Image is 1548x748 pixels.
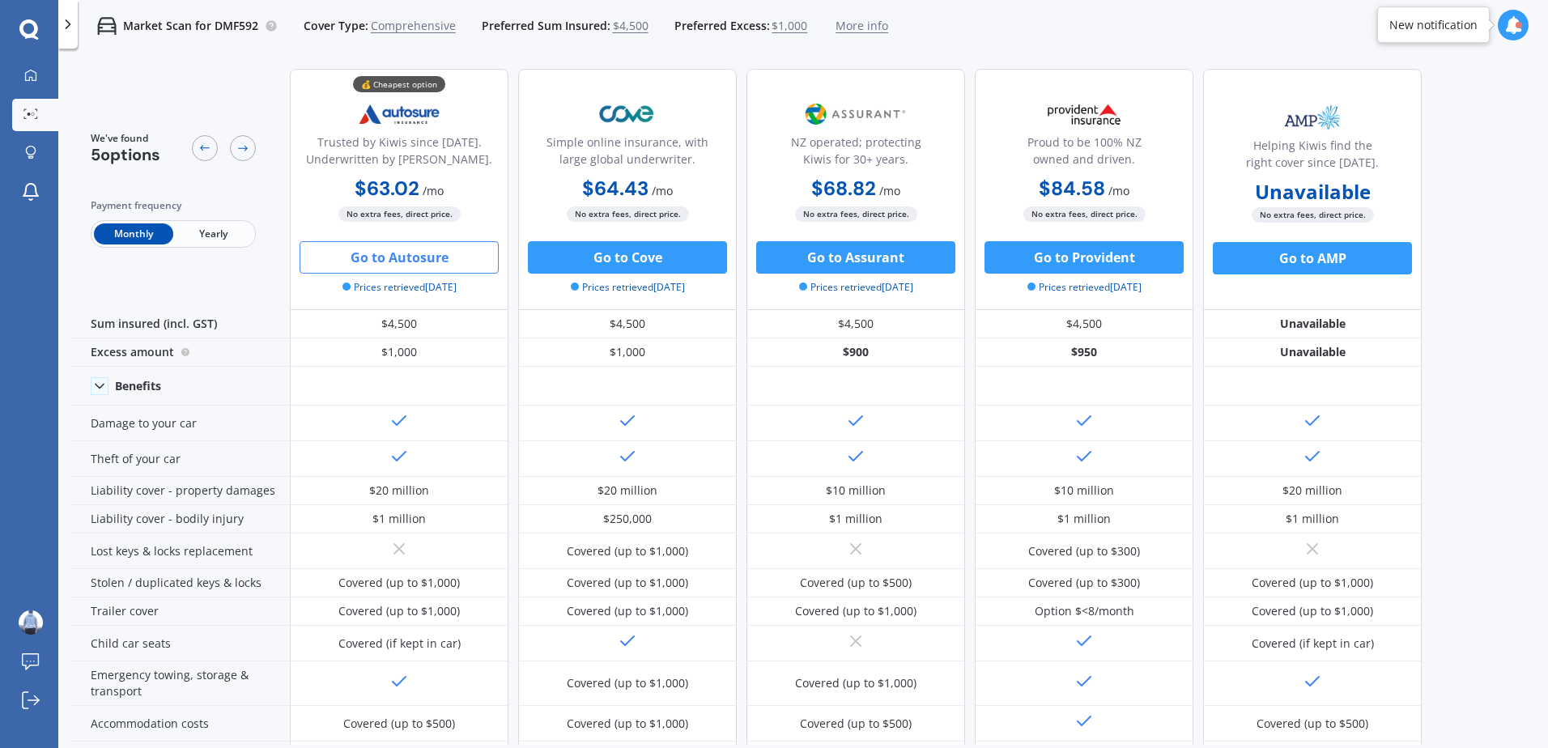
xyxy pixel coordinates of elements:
div: Helping Kiwis find the right cover since [DATE]. [1217,137,1408,177]
button: Go to Cove [528,241,727,274]
span: Prices retrieved [DATE] [342,280,457,295]
div: Emergency towing, storage & transport [71,661,290,706]
div: Covered (up to $1,000) [1252,575,1373,591]
div: Option $<8/month [1035,603,1134,619]
div: Covered (up to $500) [800,716,912,732]
div: Covered (if kept in car) [338,635,461,652]
div: $950 [975,338,1193,367]
div: 💰 Cheapest option [353,76,445,92]
img: Provident.png [1031,94,1138,134]
div: Covered (up to $1,000) [567,716,688,732]
div: Covered (up to $300) [1028,575,1140,591]
div: Covered (up to $500) [800,575,912,591]
span: No extra fees, direct price. [338,206,461,222]
span: / mo [423,183,444,198]
div: Covered (up to $500) [1257,716,1368,732]
div: Covered (up to $1,000) [338,603,460,619]
div: $1 million [1057,511,1111,527]
p: Market Scan for DMF592 [123,18,258,34]
span: Prices retrieved [DATE] [1027,280,1142,295]
span: $4,500 [613,18,649,34]
div: Sum insured (incl. GST) [71,310,290,338]
b: $68.82 [811,176,876,201]
button: Go to Provident [985,241,1184,274]
span: Preferred Sum Insured: [482,18,610,34]
div: Covered (up to $1,000) [1252,603,1373,619]
span: Monthly [94,223,173,244]
div: Covered (up to $1,000) [795,603,916,619]
span: No extra fees, direct price. [795,206,917,222]
div: $250,000 [603,511,652,527]
div: Covered (up to $300) [1028,543,1140,559]
span: We've found [91,131,160,146]
div: New notification [1389,17,1478,33]
span: No extra fees, direct price. [567,206,689,222]
span: 5 options [91,144,160,165]
span: / mo [879,183,900,198]
div: Proud to be 100% NZ owned and driven. [989,134,1180,174]
button: Go to Autosure [300,241,499,274]
div: $1 million [1286,511,1339,527]
div: Child car seats [71,626,290,661]
div: Covered (up to $500) [343,716,455,732]
div: $20 million [598,482,657,499]
div: $900 [746,338,965,367]
b: $63.02 [355,176,419,201]
img: AMP.webp [1259,97,1366,138]
div: Covered (up to $1,000) [567,543,688,559]
img: Cove.webp [574,94,681,134]
div: Covered (up to $1,000) [567,603,688,619]
div: Unavailable [1203,310,1422,338]
div: Covered (if kept in car) [1252,635,1374,652]
div: $4,500 [975,310,1193,338]
div: Unavailable [1203,338,1422,367]
button: Go to AMP [1213,242,1412,274]
img: Assurant.png [802,94,909,134]
div: $20 million [369,482,429,499]
span: Cover Type: [304,18,368,34]
div: Covered (up to $1,000) [567,675,688,691]
img: Autosure.webp [346,94,453,134]
div: $20 million [1282,482,1342,499]
div: $10 million [826,482,886,499]
span: Preferred Excess: [674,18,770,34]
span: / mo [1108,183,1129,198]
div: Theft of your car [71,441,290,477]
div: $4,500 [518,310,737,338]
div: $10 million [1054,482,1114,499]
b: $64.43 [582,176,649,201]
div: Covered (up to $1,000) [795,675,916,691]
div: $1 million [372,511,426,527]
div: Accommodation costs [71,706,290,742]
b: $84.58 [1039,176,1105,201]
div: Stolen / duplicated keys & locks [71,569,290,597]
div: NZ operated; protecting Kiwis for 30+ years. [760,134,951,174]
span: Prices retrieved [DATE] [571,280,685,295]
div: Trailer cover [71,597,290,626]
b: Unavailable [1255,184,1371,200]
div: Liability cover - bodily injury [71,505,290,533]
span: Prices retrieved [DATE] [799,280,913,295]
div: Benefits [115,379,161,393]
div: Damage to your car [71,406,290,441]
div: Covered (up to $1,000) [338,575,460,591]
span: No extra fees, direct price. [1023,206,1146,222]
div: $1,000 [290,338,508,367]
div: Payment frequency [91,198,256,214]
button: Go to Assurant [756,241,955,274]
div: $4,500 [290,310,508,338]
span: Comprehensive [371,18,456,34]
img: car.f15378c7a67c060ca3f3.svg [97,16,117,36]
div: Simple online insurance, with large global underwriter. [532,134,723,174]
span: / mo [652,183,673,198]
div: $1,000 [518,338,737,367]
span: Yearly [173,223,253,244]
div: $4,500 [746,310,965,338]
span: $1,000 [772,18,807,34]
div: Covered (up to $1,000) [567,575,688,591]
span: No extra fees, direct price. [1252,207,1374,223]
div: Trusted by Kiwis since [DATE]. Underwritten by [PERSON_NAME]. [304,134,495,174]
div: Liability cover - property damages [71,477,290,505]
span: More info [836,18,888,34]
div: Lost keys & locks replacement [71,533,290,569]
